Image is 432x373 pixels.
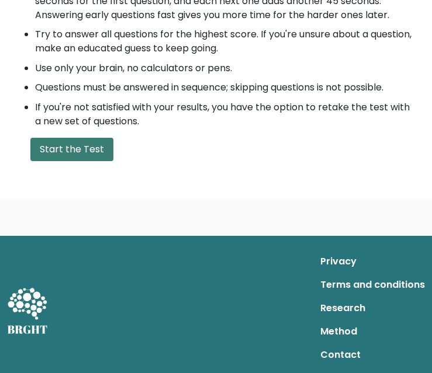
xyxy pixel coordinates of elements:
li: Questions must be answered in sequence; skipping questions is not possible. [35,81,416,95]
a: Research [320,297,425,320]
li: Use only your brain, no calculators or pens. [35,61,416,75]
a: Contact [320,343,425,367]
button: Start the Test [30,138,113,161]
a: Privacy [320,250,425,273]
a: Terms and conditions [320,273,425,297]
li: Try to answer all questions for the highest score. If you're unsure about a question, make an edu... [35,27,416,55]
a: Method [320,320,425,343]
li: If you're not satisfied with your results, you have the option to retake the test with a new set ... [35,100,416,128]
